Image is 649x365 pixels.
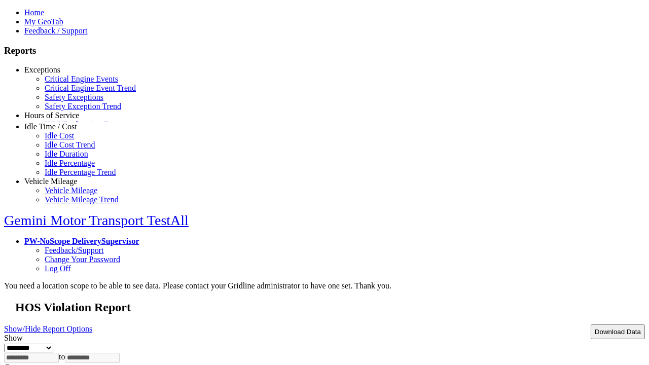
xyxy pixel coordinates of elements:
[45,159,95,167] a: Idle Percentage
[45,140,95,149] a: Idle Cost Trend
[24,17,63,26] a: My GeoTab
[4,281,645,290] div: You need a location scope to be able to see data. Please contact your Gridline administrator to h...
[45,131,74,140] a: Idle Cost
[45,102,121,111] a: Safety Exception Trend
[45,75,118,83] a: Critical Engine Events
[24,26,87,35] a: Feedback / Support
[4,212,189,228] a: Gemini Motor Transport TestAll
[45,195,119,204] a: Vehicle Mileage Trend
[4,45,645,56] h3: Reports
[24,177,77,186] a: Vehicle Mileage
[45,168,116,176] a: Idle Percentage Trend
[24,122,77,131] a: Idle Time / Cost
[45,120,129,129] a: HOS Explanation Reports
[45,186,97,195] a: Vehicle Mileage
[15,301,645,314] h2: HOS Violation Report
[45,255,120,264] a: Change Your Password
[45,264,71,273] a: Log Off
[45,84,136,92] a: Critical Engine Event Trend
[4,322,92,336] a: Show/Hide Report Options
[591,324,645,339] button: Download Data
[45,150,88,158] a: Idle Duration
[24,111,79,120] a: Hours of Service
[24,8,44,17] a: Home
[24,65,60,74] a: Exceptions
[24,237,139,245] a: PW-NoScope DeliverySupervisor
[4,334,22,342] label: Show
[59,352,65,361] span: to
[45,246,103,254] a: Feedback/Support
[45,93,103,101] a: Safety Exceptions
